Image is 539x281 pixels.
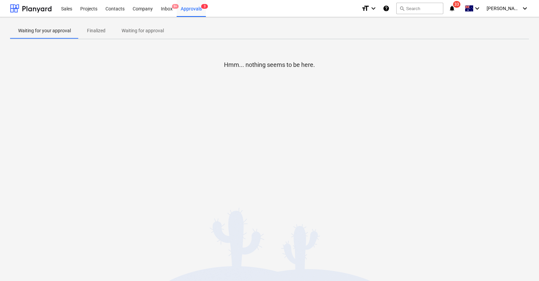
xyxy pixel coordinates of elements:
span: 9+ [172,4,179,9]
p: Hmm... nothing seems to be here. [224,61,315,69]
p: Waiting for approval [122,27,164,34]
p: Waiting for your approval [18,27,71,34]
span: 3 [201,4,208,9]
p: Finalized [87,27,105,34]
iframe: Chat Widget [389,11,539,281]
